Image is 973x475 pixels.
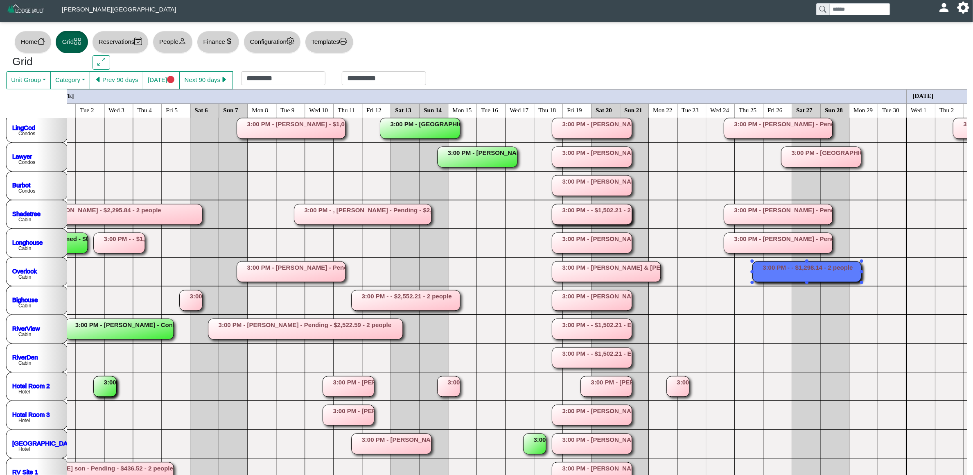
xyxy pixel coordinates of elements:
text: Sat 6 [195,107,208,113]
text: Mon 8 [252,107,269,113]
text: Wed 24 [711,107,729,113]
text: Wed 3 [109,107,124,113]
button: Homehouse [14,31,52,53]
text: Tue 16 [481,107,499,113]
svg: grid [74,37,81,45]
text: Tue 2 [80,107,94,113]
text: Thu 2 [940,107,954,113]
svg: caret right fill [220,76,228,84]
text: Wed 10 [309,107,328,113]
text: Cabin [18,245,31,251]
a: Lawyer [12,152,32,159]
a: RiverDen [12,353,38,360]
a: Burbot [12,181,31,188]
button: Gridgrid [56,31,88,53]
text: Sun 28 [825,107,843,113]
button: caret left fillPrev 90 days [90,71,143,89]
text: Sun 21 [625,107,643,113]
svg: gear [287,37,294,45]
a: RiverView [12,325,40,332]
svg: circle fill [167,76,175,84]
svg: person fill [941,5,947,11]
text: Hotel [18,418,30,423]
text: Cabin [18,217,31,223]
a: [GEOGRAPHIC_DATA] 4 [12,439,81,446]
svg: arrows angle expand [97,58,105,66]
text: Mon 29 [854,107,873,113]
a: Shadetree [12,210,41,217]
button: Unit Group [6,71,51,89]
svg: currency dollar [225,37,233,45]
text: Tue 23 [682,107,699,113]
text: Mon 15 [453,107,472,113]
input: Check out [342,71,426,85]
a: Longhouse [12,239,43,245]
button: [DATE]circle fill [143,71,180,89]
a: Overlook [12,267,37,274]
text: Thu 11 [338,107,355,113]
text: Mon 22 [653,107,673,113]
text: Hotel [18,389,30,395]
text: Tue 30 [883,107,900,113]
text: Thu 25 [739,107,757,113]
a: RV Site 1 [12,468,38,475]
button: Category [50,71,90,89]
text: Cabin [18,332,31,337]
h3: Grid [12,55,80,68]
img: Z [7,3,45,18]
button: Templatesprinter [305,31,354,53]
svg: search [819,6,826,12]
a: Hotel Room 3 [12,411,50,418]
text: Fri 12 [367,107,382,113]
text: Sat 27 [797,107,813,113]
button: Configurationgear [244,31,301,53]
button: Peopleperson [153,31,192,53]
text: Wed 17 [510,107,529,113]
svg: calendar2 check [134,37,142,45]
svg: house [37,37,45,45]
text: Condos [18,188,35,194]
text: Sat 13 [395,107,412,113]
text: Sun 7 [223,107,239,113]
text: Hotel [18,446,30,452]
button: Reservationscalendar2 check [92,31,149,53]
button: arrows angle expand [93,55,110,70]
text: Fri 26 [768,107,783,113]
text: Thu 4 [138,107,152,113]
text: [DATE] [913,92,934,99]
text: Sun 14 [424,107,442,113]
button: Next 90 dayscaret right fill [179,71,233,89]
text: Cabin [18,303,31,309]
text: Wed 1 [911,107,927,113]
text: Sat 20 [596,107,612,113]
button: Financecurrency dollar [197,31,239,53]
text: Tue 9 [281,107,295,113]
input: Check in [241,71,325,85]
svg: person [178,37,186,45]
text: Thu 18 [539,107,556,113]
text: Fri 5 [166,107,178,113]
text: Condos [18,159,35,165]
text: Condos [18,131,35,136]
svg: printer [339,37,347,45]
text: Fri 19 [567,107,582,113]
a: Hotel Room 2 [12,382,50,389]
a: LingCod [12,124,35,131]
text: Cabin [18,360,31,366]
svg: gear fill [960,5,966,11]
svg: caret left fill [95,76,102,84]
a: Bighouse [12,296,38,303]
text: Cabin [18,274,31,280]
